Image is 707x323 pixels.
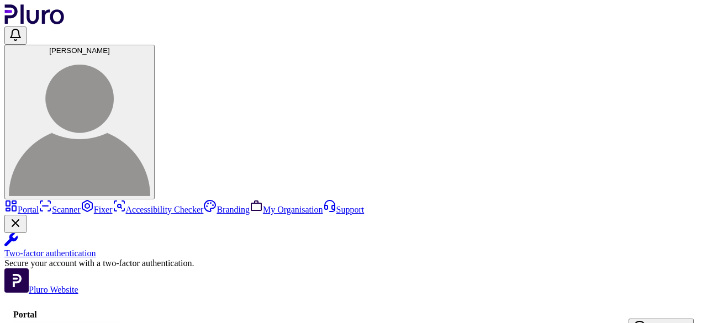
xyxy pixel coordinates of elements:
a: Accessibility Checker [113,205,204,214]
a: Open Pluro Website [4,285,78,294]
a: Branding [203,205,250,214]
a: Fixer [81,205,113,214]
a: Scanner [39,205,81,214]
a: My Organisation [250,205,323,214]
div: Secure your account with a two-factor authentication. [4,258,703,268]
button: [PERSON_NAME]Bellon Sara [4,45,155,199]
span: [PERSON_NAME] [49,46,110,55]
h1: Portal [13,310,694,320]
a: Logo [4,17,65,26]
img: Bellon Sara [9,55,150,196]
div: Two-factor authentication [4,248,703,258]
a: Support [323,205,365,214]
a: Two-factor authentication [4,233,703,258]
button: Open notifications, you have 0 new notifications [4,27,27,45]
aside: Sidebar menu [4,199,703,295]
button: Close Two-factor authentication notification [4,215,27,233]
a: Portal [4,205,39,214]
